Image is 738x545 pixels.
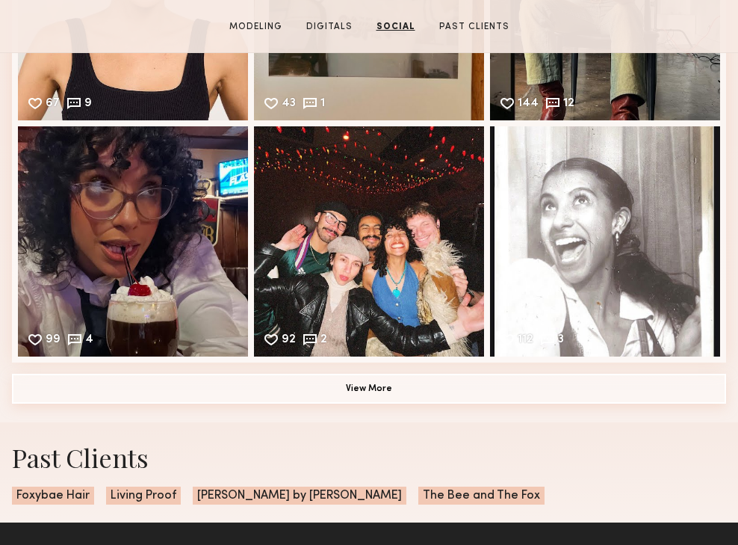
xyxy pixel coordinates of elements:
span: Foxybae Hair [12,487,94,505]
div: 3 [558,334,564,348]
div: 4 [85,334,93,348]
div: 67 [46,98,60,111]
div: 112 [518,334,533,348]
a: Past Clients [433,20,515,34]
div: 1 [320,98,325,111]
div: 92 [282,334,296,348]
div: 2 [320,334,327,348]
span: [PERSON_NAME] by [PERSON_NAME] [193,487,406,505]
span: Living Proof [106,487,181,505]
div: 9 [84,98,92,111]
div: 99 [46,334,61,348]
span: The Bee and The Fox [418,487,545,505]
div: 144 [518,98,539,111]
button: View More [12,374,726,404]
a: Digitals [300,20,359,34]
a: Social [370,20,421,34]
div: Past Clients [12,440,726,475]
div: 12 [563,98,574,111]
a: Modeling [223,20,288,34]
div: 43 [282,98,296,111]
